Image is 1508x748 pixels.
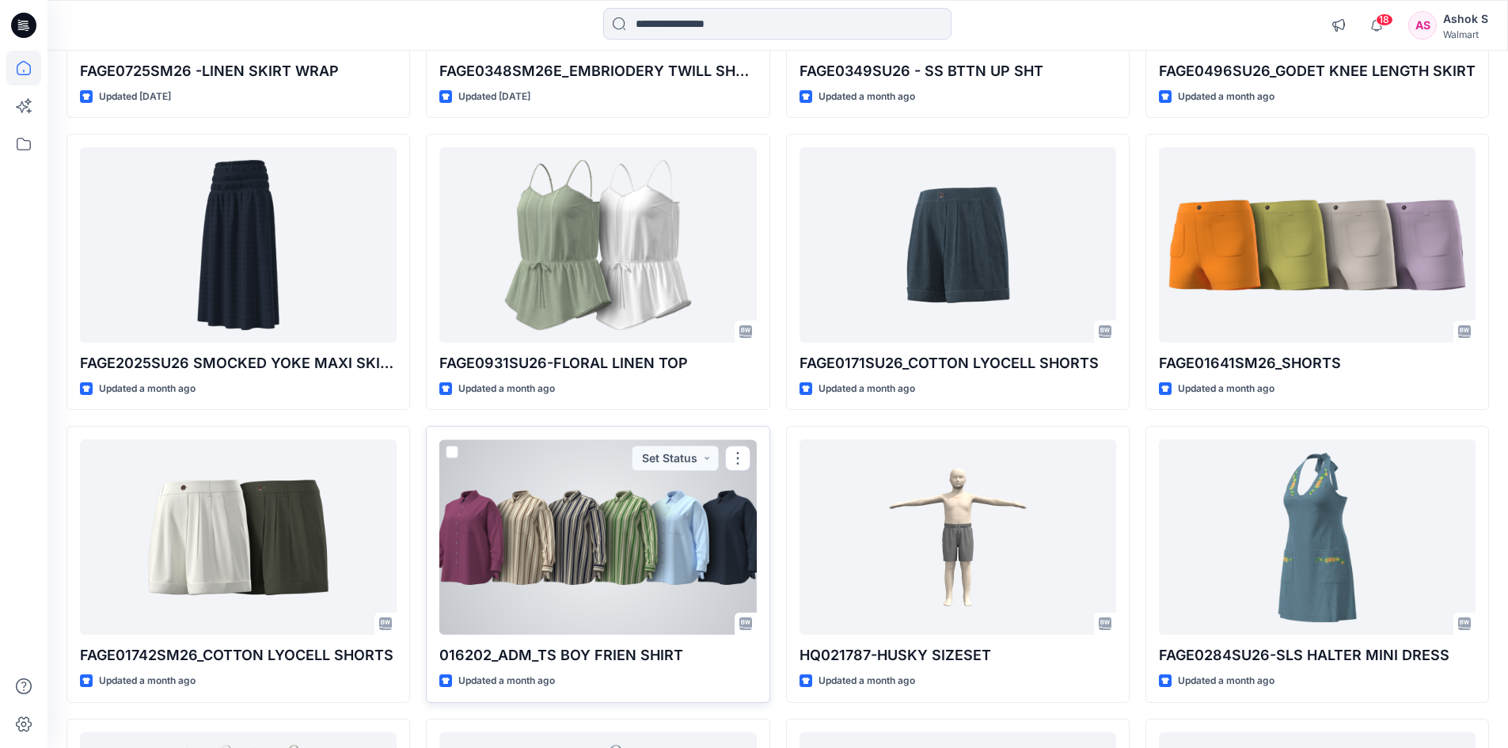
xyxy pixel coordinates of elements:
[1178,673,1274,689] p: Updated a month ago
[819,673,915,689] p: Updated a month ago
[80,352,397,374] p: FAGE2025SU26 SMOCKED YOKE MAXI SKIRT
[439,644,756,666] p: 016202_ADM_TS BOY FRIEN SHIRT
[800,352,1116,374] p: FAGE0171SU26_COTTON LYOCELL SHORTS
[1159,644,1476,666] p: FAGE0284SU26-SLS HALTER MINI DRESS
[439,352,756,374] p: FAGE0931SU26-FLORAL LINEN TOP
[1408,11,1437,40] div: AS
[439,439,756,635] a: 016202_ADM_TS BOY FRIEN SHIRT
[819,381,915,397] p: Updated a month ago
[1376,13,1393,26] span: 18
[458,673,555,689] p: Updated a month ago
[1443,28,1488,40] div: Walmart
[80,60,397,82] p: FAGE0725SM26 -LINEN SKIRT WRAP
[1159,60,1476,82] p: FAGE0496SU26_GODET KNEE LENGTH SKIRT
[800,644,1116,666] p: HQ021787-HUSKY SIZESET
[800,60,1116,82] p: FAGE0349SU26 - SS BTTN UP SHT
[1159,352,1476,374] p: FAGE01641SM26_SHORTS
[80,439,397,635] a: FAGE01742SM26_COTTON LYOCELL SHORTS
[439,147,756,343] a: FAGE0931SU26-FLORAL LINEN TOP
[1178,381,1274,397] p: Updated a month ago
[99,673,196,689] p: Updated a month ago
[439,60,756,82] p: FAGE0348SM26E_EMBRIODERY TWILL SHORTS
[458,381,555,397] p: Updated a month ago
[80,644,397,666] p: FAGE01742SM26_COTTON LYOCELL SHORTS
[1178,89,1274,105] p: Updated a month ago
[99,381,196,397] p: Updated a month ago
[99,89,171,105] p: Updated [DATE]
[1159,147,1476,343] a: FAGE01641SM26_SHORTS
[1443,9,1488,28] div: Ashok S
[800,147,1116,343] a: FAGE0171SU26_COTTON LYOCELL SHORTS
[458,89,530,105] p: Updated [DATE]
[1159,439,1476,635] a: FAGE0284SU26-SLS HALTER MINI DRESS
[800,439,1116,635] a: HQ021787-HUSKY SIZESET
[819,89,915,105] p: Updated a month ago
[80,147,397,343] a: FAGE2025SU26 SMOCKED YOKE MAXI SKIRT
